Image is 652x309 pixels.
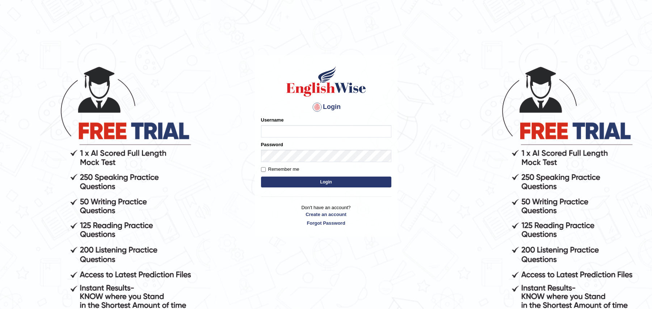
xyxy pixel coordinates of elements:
[261,167,266,172] input: Remember me
[261,117,284,123] label: Username
[261,177,391,187] button: Login
[261,141,283,148] label: Password
[285,65,367,98] img: Logo of English Wise sign in for intelligent practice with AI
[261,204,391,227] p: Don't have an account?
[261,166,299,173] label: Remember me
[261,101,391,113] h4: Login
[261,211,391,218] a: Create an account
[261,220,391,227] a: Forgot Password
